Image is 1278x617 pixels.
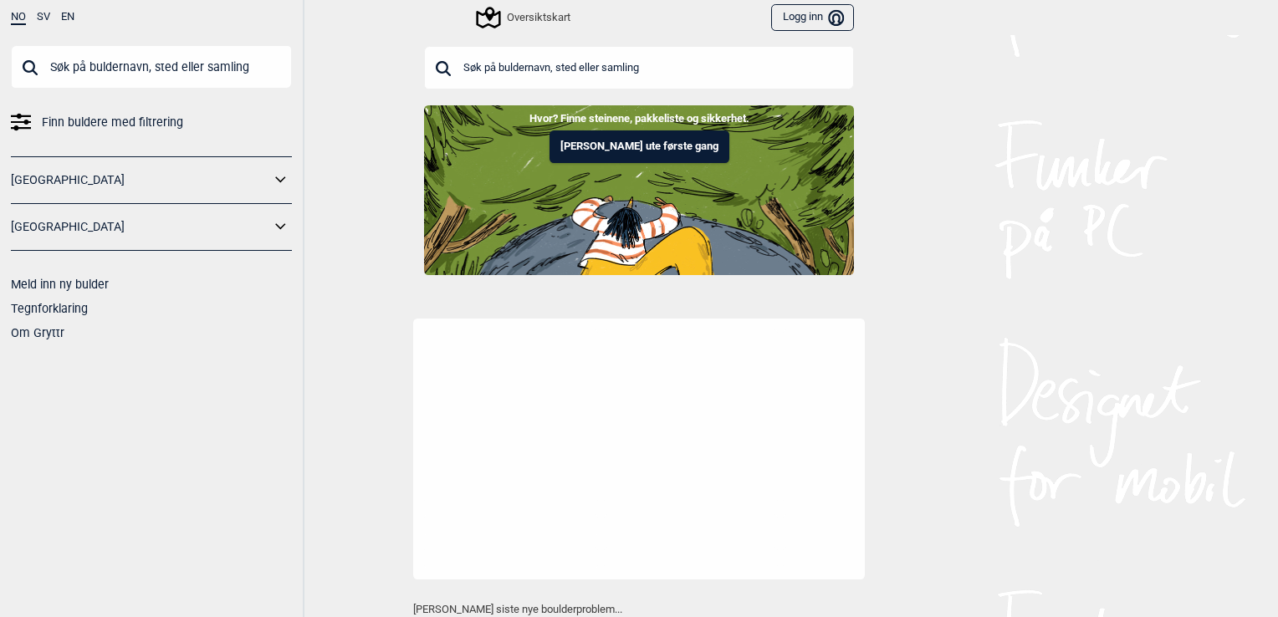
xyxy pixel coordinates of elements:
[424,105,854,274] img: Indoor to outdoor
[11,326,64,339] a: Om Gryttr
[42,110,183,135] span: Finn buldere med filtrering
[550,130,729,163] button: [PERSON_NAME] ute første gang
[37,11,50,23] button: SV
[11,278,109,291] a: Meld inn ny bulder
[11,11,26,25] button: NO
[11,215,270,239] a: [GEOGRAPHIC_DATA]
[424,46,854,89] input: Søk på buldernavn, sted eller samling
[61,11,74,23] button: EN
[11,302,88,315] a: Tegnforklaring
[13,110,1265,127] p: Hvor? Finne steinene, pakkeliste og sikkerhet.
[11,110,292,135] a: Finn buldere med filtrering
[771,4,854,32] button: Logg inn
[478,8,570,28] div: Oversiktskart
[11,168,270,192] a: [GEOGRAPHIC_DATA]
[11,45,292,89] input: Søk på buldernavn, sted eller samling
